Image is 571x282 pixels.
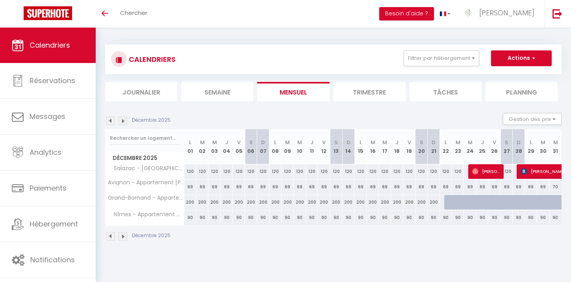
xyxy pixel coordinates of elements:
div: 90 [342,210,354,225]
div: 90 [257,210,269,225]
div: 200 [269,195,282,210]
abbr: M [285,139,290,146]
abbr: M [456,139,460,146]
div: 69 [269,180,282,194]
abbr: S [505,139,508,146]
div: 69 [415,180,428,194]
abbr: S [249,139,253,146]
abbr: L [445,139,447,146]
div: 120 [452,164,464,179]
div: 69 [440,180,452,194]
div: 69 [233,180,245,194]
abbr: S [420,139,423,146]
th: 03 [208,129,221,164]
div: 69 [257,180,269,194]
div: 120 [330,164,342,179]
th: 28 [513,129,525,164]
abbr: M [541,139,545,146]
div: 120 [245,164,257,179]
li: Semaine [181,82,253,101]
h3: CALENDRIERS [127,50,176,68]
abbr: V [322,139,326,146]
div: 200 [233,195,245,210]
button: Actions [491,50,552,66]
img: ... [462,7,474,19]
div: 200 [257,195,269,210]
span: [PERSON_NAME] [479,8,534,18]
div: 120 [428,164,440,179]
div: 200 [184,195,197,210]
div: 120 [257,164,269,179]
abbr: J [310,139,313,146]
div: 90 [282,210,294,225]
div: 90 [415,210,428,225]
div: 90 [440,210,452,225]
span: Grand-Bornand - Appartement Falgari [107,195,185,201]
span: [PERSON_NAME] [472,164,501,179]
div: 90 [488,210,501,225]
button: Besoin d'aide ? [379,7,434,20]
abbr: V [408,139,411,146]
th: 10 [294,129,306,164]
th: 31 [549,129,562,164]
div: 200 [318,195,330,210]
div: 90 [269,210,282,225]
div: 90 [403,210,415,225]
div: 90 [549,210,562,225]
div: 120 [354,164,367,179]
abbr: V [493,139,496,146]
div: 90 [537,210,549,225]
abbr: D [347,139,350,146]
div: 90 [221,210,233,225]
span: Salazac - [GEOGRAPHIC_DATA] [107,164,185,173]
div: 90 [464,210,476,225]
div: 120 [221,164,233,179]
div: 90 [501,210,513,225]
abbr: D [261,139,265,146]
div: 120 [501,164,513,179]
div: 90 [306,210,318,225]
abbr: M [297,139,302,146]
div: 69 [488,180,501,194]
span: Nîmes - Appartement Ciryl [107,210,185,219]
th: 19 [403,129,415,164]
div: 90 [379,210,391,225]
li: Mensuel [257,82,329,101]
th: 30 [537,129,549,164]
th: 14 [342,129,354,164]
div: 69 [525,180,537,194]
div: 90 [318,210,330,225]
abbr: M [382,139,387,146]
abbr: V [237,139,241,146]
th: 05 [233,129,245,164]
div: 90 [196,210,208,225]
span: Notifications [30,255,75,265]
div: 200 [391,195,403,210]
div: 200 [428,195,440,210]
div: 120 [196,164,208,179]
div: 69 [208,180,221,194]
div: 200 [282,195,294,210]
div: 120 [318,164,330,179]
div: 120 [415,164,428,179]
th: 02 [196,129,208,164]
div: 200 [294,195,306,210]
th: 25 [476,129,488,164]
div: 90 [233,210,245,225]
div: 120 [269,164,282,179]
li: Journalier [105,82,177,101]
th: 27 [501,129,513,164]
div: 120 [282,164,294,179]
span: Paiements [30,183,67,193]
th: 17 [379,129,391,164]
span: Réservations [30,76,75,85]
th: 09 [282,129,294,164]
th: 04 [221,129,233,164]
span: Avignon - Appartement [PERSON_NAME] [107,180,185,186]
div: 200 [245,195,257,210]
button: Filtrer par hébergement [404,50,479,66]
div: 90 [330,210,342,225]
div: 90 [452,210,464,225]
div: 120 [306,164,318,179]
div: 69 [196,180,208,194]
